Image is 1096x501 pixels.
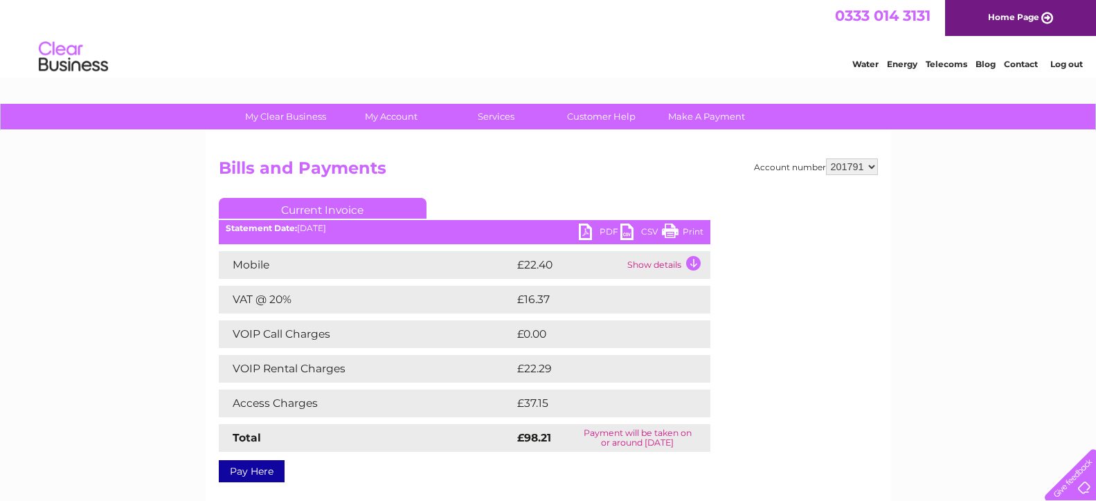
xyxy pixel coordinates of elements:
td: VOIP Rental Charges [219,355,514,383]
td: Mobile [219,251,514,279]
strong: £98.21 [517,431,551,444]
td: £22.29 [514,355,682,383]
a: Blog [976,59,996,69]
a: Contact [1004,59,1038,69]
td: £0.00 [514,320,679,348]
td: VOIP Call Charges [219,320,514,348]
strong: Total [233,431,261,444]
a: Current Invoice [219,198,426,219]
a: PDF [579,224,620,244]
h2: Bills and Payments [219,158,878,185]
a: Energy [887,59,917,69]
a: Make A Payment [649,104,764,129]
a: My Clear Business [228,104,343,129]
a: Print [662,224,703,244]
a: Water [852,59,879,69]
a: Customer Help [544,104,658,129]
a: Pay Here [219,460,285,482]
td: Payment will be taken on or around [DATE] [565,424,710,452]
a: Telecoms [926,59,967,69]
td: VAT @ 20% [219,286,514,313]
td: £16.37 [514,286,681,313]
td: Show details [624,251,710,279]
b: Statement Date: [226,223,297,233]
a: CSV [620,224,662,244]
td: Access Charges [219,390,514,417]
a: 0333 014 3131 [835,7,931,24]
a: Services [439,104,553,129]
img: logo.png [38,36,109,78]
div: [DATE] [219,224,710,233]
div: Clear Business is a trading name of Verastar Limited (registered in [GEOGRAPHIC_DATA] No. 3667643... [222,8,876,67]
td: £37.15 [514,390,680,417]
div: Account number [754,158,878,175]
a: My Account [334,104,448,129]
a: Log out [1050,59,1083,69]
td: £22.40 [514,251,624,279]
